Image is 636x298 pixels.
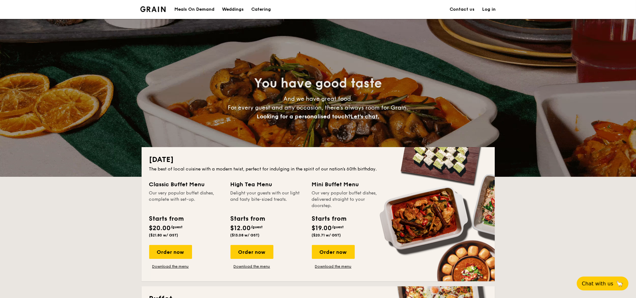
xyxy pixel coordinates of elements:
span: Let's chat. [351,113,379,120]
span: $19.00 [312,224,332,232]
div: High Tea Menu [230,180,304,189]
span: /guest [171,225,183,229]
div: Classic Buffet Menu [149,180,223,189]
button: Chat with us🦙 [577,277,628,290]
div: Starts from [230,214,265,223]
a: Logotype [140,6,166,12]
div: The best of local cuisine with a modern twist, perfect for indulging in the spirit of our nation’... [149,166,487,172]
span: /guest [332,225,344,229]
span: /guest [251,225,263,229]
span: And we have great food. For every guest and any occasion, there’s always room for Grain. [228,95,408,120]
div: Delight your guests with our light and tasty bite-sized treats. [230,190,304,209]
div: Order now [312,245,355,259]
a: Download the menu [230,264,273,269]
div: Order now [230,245,273,259]
span: $12.00 [230,224,251,232]
span: Chat with us [582,281,613,287]
div: Starts from [149,214,184,223]
a: Download the menu [312,264,355,269]
span: ($20.71 w/ GST) [312,233,341,237]
h2: [DATE] [149,155,487,165]
div: Our very popular buffet dishes, complete with set-up. [149,190,223,209]
span: You have good taste [254,76,382,91]
span: ($21.80 w/ GST) [149,233,178,237]
span: ($13.08 w/ GST) [230,233,260,237]
div: Mini Buffet Menu [312,180,386,189]
span: 🦙 [616,280,623,287]
span: Looking for a personalised touch? [257,113,351,120]
div: Order now [149,245,192,259]
div: Our very popular buffet dishes, delivered straight to your doorstep. [312,190,386,209]
img: Grain [140,6,166,12]
a: Download the menu [149,264,192,269]
div: Starts from [312,214,346,223]
span: $20.00 [149,224,171,232]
